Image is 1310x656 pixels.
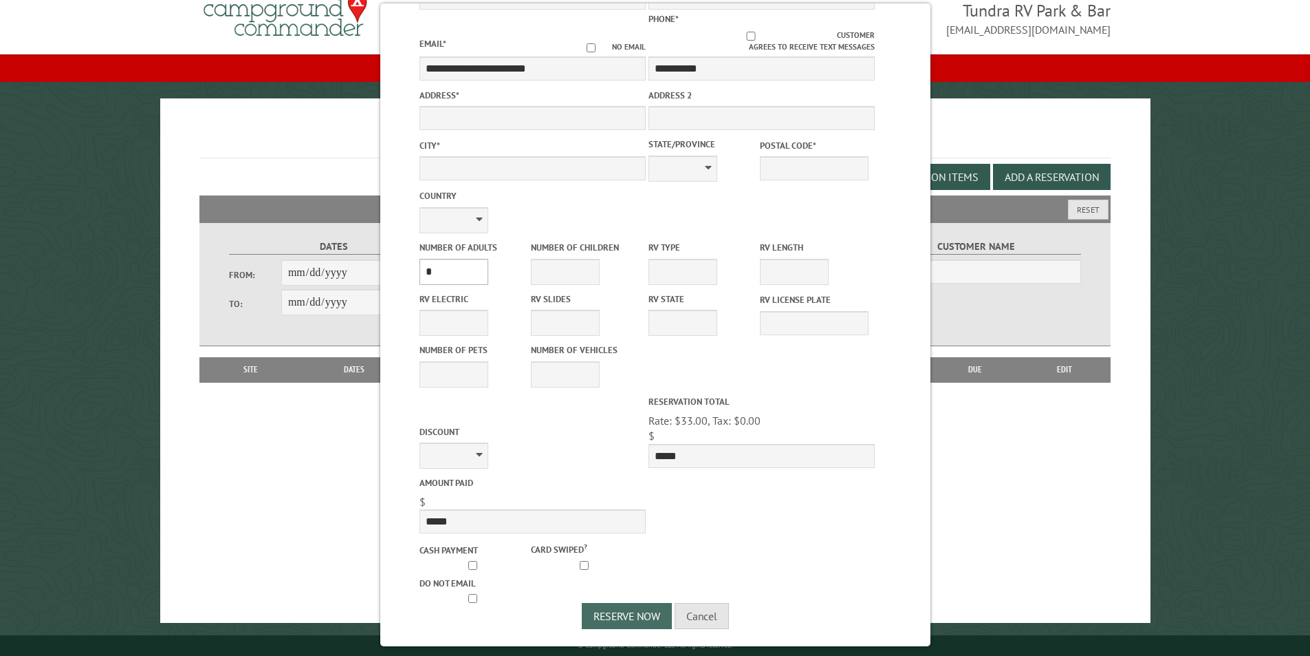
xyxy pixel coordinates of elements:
[872,164,990,190] button: Edit Add-on Items
[648,293,757,306] label: RV State
[531,343,640,357] label: Number of Vehicles
[578,641,733,650] small: © Campground Commander LLC. All rights reserved.
[648,241,757,254] label: RV Type
[664,32,837,41] input: Customer agrees to receive text messages
[199,120,1111,158] h1: Reservations
[199,195,1111,222] h2: Filters
[648,138,757,151] label: State/Province
[531,241,640,254] label: Number of Children
[419,495,426,509] span: $
[419,293,528,306] label: RV Electric
[582,603,672,629] button: Reserve Now
[296,357,413,382] th: Dates
[570,43,612,52] input: No email
[419,544,528,557] label: Cash payment
[206,357,296,382] th: Site
[993,164,1111,190] button: Add a Reservation
[419,476,646,489] label: Amount paid
[419,189,646,202] label: Country
[531,293,640,306] label: RV Slides
[419,139,646,152] label: City
[648,429,655,443] span: $
[1068,200,1109,220] button: Reset
[419,425,646,438] label: Discount
[648,89,875,102] label: Address 2
[932,357,1018,382] th: Due
[675,603,729,629] button: Cancel
[1018,357,1111,382] th: Edit
[531,541,640,556] label: Card swiped
[419,38,446,50] label: Email
[871,239,1081,255] label: Customer Name
[229,239,439,255] label: Dates
[584,542,587,551] a: ?
[648,30,875,53] label: Customer agrees to receive text messages
[760,293,869,306] label: RV License Plate
[419,89,646,102] label: Address
[570,41,646,53] label: No email
[419,343,528,357] label: Number of Pets
[760,139,869,152] label: Postal Code
[648,395,875,408] label: Reservation Total
[648,13,679,25] label: Phone
[229,268,281,282] label: From:
[760,241,869,254] label: RV Length
[419,577,528,590] label: Do not email
[229,297,281,310] label: To:
[419,241,528,254] label: Number of Adults
[648,414,761,427] span: Rate: $33.00, Tax: $0.00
